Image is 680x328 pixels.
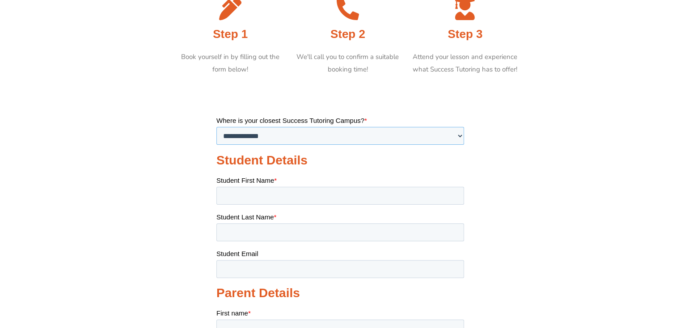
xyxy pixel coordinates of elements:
[176,51,285,76] p: Book yourself in by filling out the form below!
[330,27,365,41] span: Step 2
[411,51,519,76] p: Attend your lesson and experience what Success Tutoring has to offer!
[448,27,482,41] span: Step 3
[531,227,680,328] iframe: Chat Widget
[213,27,248,41] span: Step 1
[293,51,402,76] p: We'll call you to confirm a suitable booking time!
